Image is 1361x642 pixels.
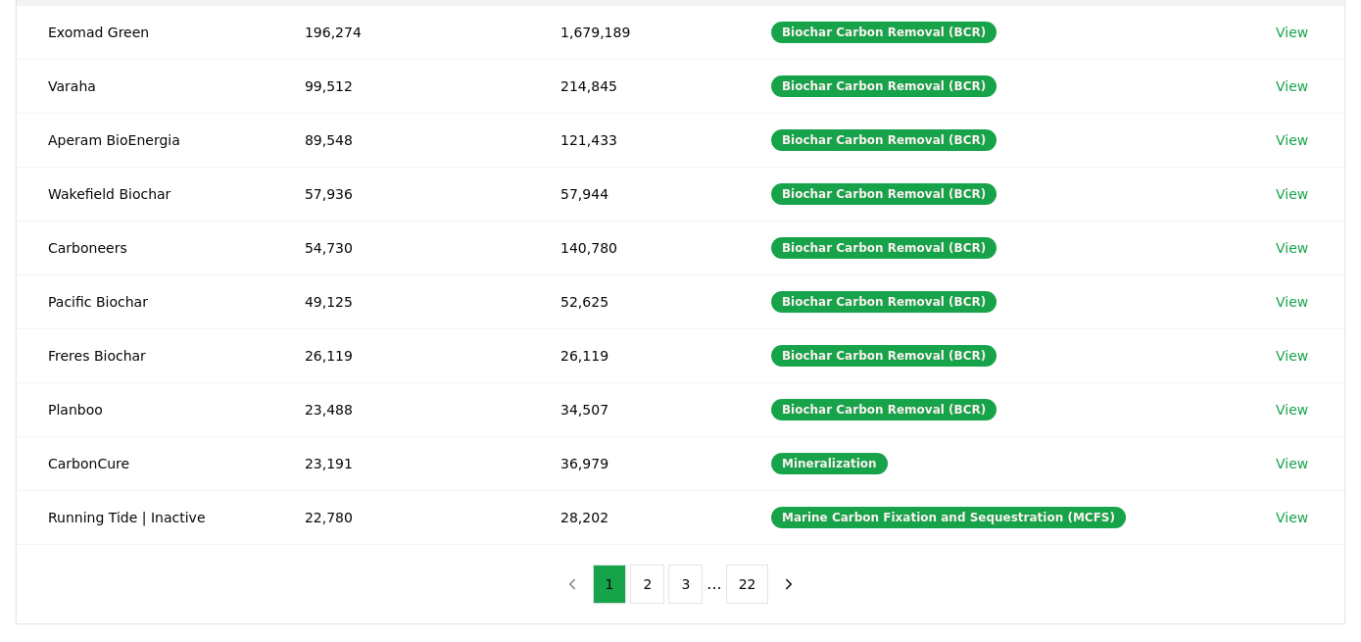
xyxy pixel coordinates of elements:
[771,345,996,367] div: Biochar Carbon Removal (BCR)
[529,436,740,490] td: 36,979
[529,59,740,113] td: 214,845
[17,59,273,113] td: Varaha
[529,382,740,436] td: 34,507
[706,572,721,596] li: ...
[1276,508,1308,527] a: View
[529,328,740,382] td: 26,119
[771,399,996,420] div: Biochar Carbon Removal (BCR)
[726,565,769,604] button: 22
[630,565,664,604] button: 2
[772,565,805,604] button: next page
[771,75,996,97] div: Biochar Carbon Removal (BCR)
[1276,400,1308,420] a: View
[529,5,740,59] td: 1,679,189
[17,5,273,59] td: Exomad Green
[1276,23,1308,42] a: View
[771,291,996,313] div: Biochar Carbon Removal (BCR)
[273,221,529,274] td: 54,730
[1276,184,1308,204] a: View
[17,221,273,274] td: Carboneers
[1276,292,1308,312] a: View
[273,5,529,59] td: 196,274
[17,490,273,544] td: Running Tide | Inactive
[1276,238,1308,258] a: View
[1276,76,1308,96] a: View
[529,113,740,167] td: 121,433
[17,113,273,167] td: Aperam BioEnergia
[1276,130,1308,150] a: View
[771,507,1126,528] div: Marine Carbon Fixation and Sequestration (MCFS)
[17,274,273,328] td: Pacific Biochar
[771,129,996,151] div: Biochar Carbon Removal (BCR)
[273,274,529,328] td: 49,125
[17,328,273,382] td: Freres Biochar
[1276,346,1308,366] a: View
[1276,454,1308,473] a: View
[17,436,273,490] td: CarbonCure
[668,565,703,604] button: 3
[771,183,996,205] div: Biochar Carbon Removal (BCR)
[771,22,996,43] div: Biochar Carbon Removal (BCR)
[593,565,627,604] button: 1
[771,453,888,474] div: Mineralization
[273,382,529,436] td: 23,488
[273,436,529,490] td: 23,191
[771,237,996,259] div: Biochar Carbon Removal (BCR)
[17,382,273,436] td: Planboo
[529,274,740,328] td: 52,625
[273,167,529,221] td: 57,936
[529,167,740,221] td: 57,944
[529,221,740,274] td: 140,780
[17,167,273,221] td: Wakefield Biochar
[273,328,529,382] td: 26,119
[273,59,529,113] td: 99,512
[529,490,740,544] td: 28,202
[273,113,529,167] td: 89,548
[273,490,529,544] td: 22,780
